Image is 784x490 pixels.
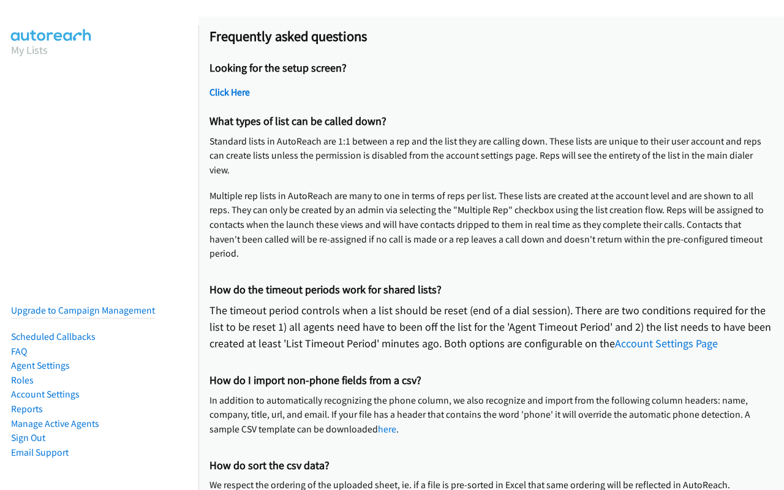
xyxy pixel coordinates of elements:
h2: How do sort the csv data? [209,459,773,473]
a: Manage Active Agents [11,418,99,429]
a: Click Here [209,86,250,98]
h2: Frequently asked questions [209,28,773,45]
a: Agent Settings [11,360,70,371]
a: Roles [11,374,34,386]
a: My Lists [11,43,48,57]
a: Reports [11,403,43,415]
h2: How do the timeout periods work for shared lists? [209,283,773,297]
h2: Looking for the setup screen? [209,61,773,75]
p: In addition to automatically recognizing the phone column, we also recognize and import from the ... [209,393,773,437]
a: FAQ [11,345,27,357]
p: Standard lists in AutoReach are 1:1 between a rep and the list they are calling down. These lists... [209,134,773,178]
h2: What types of list can be called down? [209,115,773,129]
a: Account Settings [11,388,80,400]
a: Sign Out [11,432,45,443]
p: Multiple rep lists in AutoReach are many to one in terms of reps per list. These lists are create... [209,189,773,261]
a: Email Support [11,447,69,458]
a: Scheduled Callbacks [11,331,96,342]
h2: How do I import non-phone fields from a csv? [209,374,773,388]
p: The timeout period controls when a list should be reset (end of a dial session). There are two co... [209,302,773,352]
a: Account Settings Page [615,336,718,350]
a: Upgrade to Campaign Management [11,304,155,316]
a: here [378,423,396,435]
